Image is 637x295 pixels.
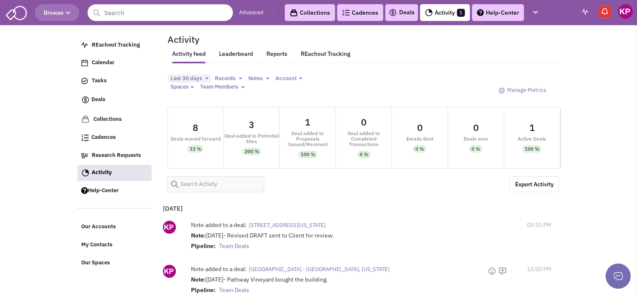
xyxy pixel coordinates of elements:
[77,55,151,71] a: Calendar
[477,9,484,16] img: help.png
[92,59,114,66] span: Calendar
[163,265,176,278] img: ny_GipEnDU-kinWYCc5EwQ.png
[498,267,507,275] img: mdi_comment-add-outline.png
[276,75,297,82] span: Account
[529,123,535,132] div: 1
[77,91,151,109] a: Deals
[224,133,279,144] div: Deal added to Potential Sites
[200,83,238,90] span: Team Members
[168,136,224,141] div: Deals moved forward
[527,221,551,229] span: 03:15 PM
[77,183,151,199] a: Help-Center
[266,50,287,63] a: Reports
[190,145,201,153] div: 33 %
[361,117,366,127] div: 0
[219,50,253,63] a: Leaderboard
[472,4,524,21] a: Help-Center
[389,8,397,18] img: icon-deals.svg
[245,148,259,155] div: 200 %
[425,9,433,16] img: Activity.png
[92,169,112,176] span: Activity
[249,222,326,229] span: [STREET_ADDRESS][US_STATE]
[191,265,247,273] label: Note added to a deal:
[215,75,235,82] span: Records
[448,136,504,141] div: Deals won
[170,75,202,82] span: Last 30 days
[191,232,206,239] strong: Note:
[290,9,298,17] img: icon-collection-lavender-black.svg
[249,266,389,273] span: [GEOGRAPHIC_DATA] - [GEOGRAPHIC_DATA], [US_STATE]
[337,4,383,21] a: Cadences
[198,83,247,91] button: Team Members
[77,237,151,253] a: My Contacts
[88,4,233,21] input: Search
[301,45,351,63] a: REachout Tracking
[389,8,415,18] a: Deals
[280,131,335,147] div: Deal added to Proposals Issued/Received
[81,153,88,158] img: Research.png
[420,4,470,21] a: Activity1
[172,50,206,63] a: Activity feed
[91,134,116,141] span: Cadences
[473,123,479,132] div: 0
[170,83,188,90] span: Spaces
[273,74,305,83] button: Account
[246,74,272,83] button: Notes
[77,255,151,271] a: Our Spaces
[504,136,560,141] div: Active Deals
[92,77,107,84] span: Tasks
[191,286,216,294] strong: Pipeline:
[301,151,315,158] div: 100 %
[239,9,263,17] a: Advanced
[77,111,151,128] a: Collections
[193,123,198,132] div: 8
[212,74,245,83] button: Records
[81,60,88,66] img: Calendar.png
[191,242,216,250] strong: Pipeline:
[81,95,90,105] img: icon-deals.svg
[81,187,88,194] img: help.png
[525,145,539,153] div: 100 %
[305,117,310,127] div: 1
[527,265,551,273] span: 12:00 PM
[157,36,199,43] h2: Activity
[93,115,122,123] span: Collections
[498,87,505,94] img: octicon_gear-24.png
[81,134,89,141] img: Cadences_logo.png
[77,73,151,89] a: Tasks
[336,131,392,147] div: Deal added to Completed Transactions
[191,231,488,252] div: [DATE]- Revised DRAFT sent to Client for review.
[168,83,196,91] button: Spaces
[285,4,335,21] a: Collections
[249,120,254,129] div: 3
[219,286,249,294] span: Team Deals
[81,259,110,266] span: Our Spaces
[77,130,151,146] a: Cadences
[360,151,368,158] div: 0 %
[163,204,183,212] b: [DATE]
[392,136,448,141] div: Emails Sent
[510,176,559,192] a: Export the below as a .XLSX spreadsheet
[494,83,550,98] a: Manage Metrics
[191,276,206,283] strong: Note:
[618,4,633,19] img: Keypoint Partners
[77,148,151,164] a: Research Requests
[77,165,152,181] a: Activity
[81,223,116,230] span: Our Accounts
[472,145,480,153] div: 0 %
[248,75,263,82] span: Notes
[457,9,465,17] span: 1
[81,241,113,248] span: My Contacts
[415,145,424,153] div: 0 %
[342,10,350,16] img: Cadences_logo.png
[163,221,176,234] img: ny_GipEnDU-kinWYCc5EwQ.png
[167,176,265,192] input: Search Activity
[6,4,27,20] img: SmartAdmin
[81,78,88,84] img: icon-tasks.png
[82,169,89,177] img: Activity.png
[219,242,249,250] span: Team Deals
[191,221,247,229] label: Note added to a deal:
[77,219,151,235] a: Our Accounts
[417,123,423,132] div: 0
